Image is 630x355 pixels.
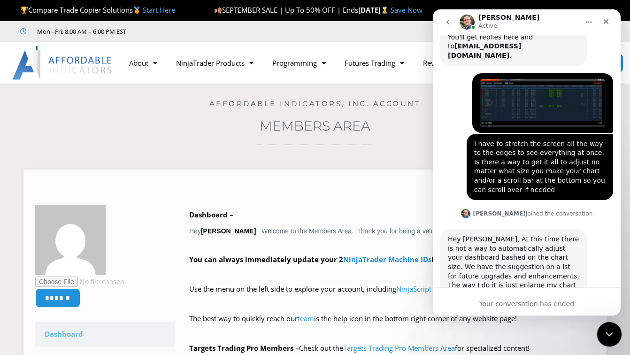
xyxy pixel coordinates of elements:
strong: [DATE] [358,5,391,15]
div: Hey ! Welcome to the Members Area. Thank you for being a valuable customer! [189,208,595,355]
p: The best way to quickly reach our is the help icon in the bottom right corner of any website page! [189,312,595,339]
a: Affordable Indicators, Inc. Account [209,99,421,108]
a: team [298,314,314,323]
div: I have to stretch the screen all the way to the edges to see everything at once. Is there a way t... [41,130,173,185]
strong: You can always immediately update your 2 in our licensing database. [189,255,522,264]
b: Dashboard – [189,210,233,219]
img: b93aa42a34941651f4ff0eff792e10970929978048c0130f1380e0f1c1343b7d [35,205,106,275]
nav: Menu [120,52,492,74]
img: 🥇 [133,7,140,14]
a: Programming [263,52,335,74]
div: Hey [PERSON_NAME], At this time there is not a way to automatically adjust your dashboard bashed ... [15,225,146,327]
a: NinjaScript Downloads [396,284,470,293]
iframe: Intercom live chat [597,322,622,347]
div: I have to stretch the screen all the way to the edges to see everything at once. Is there a way t... [34,124,180,191]
div: Larry says… [8,198,180,220]
a: Members Area [260,118,370,134]
div: joined the conversation [40,200,160,208]
img: 🏆 [21,7,28,14]
b: [EMAIL_ADDRESS][DOMAIN_NAME] [15,33,88,50]
div: Roshawn says… [8,124,180,199]
a: Save Now [391,5,423,15]
a: NinjaTrader Products [167,52,263,74]
a: Dashboard [35,322,175,347]
span: SEPTEMBER SALE | Up To 50% OFF | Ends [214,5,358,15]
span: Mon - Fri: 8:00 AM – 6:00 PM EST [35,26,126,37]
a: Futures Trading [335,52,414,74]
img: 🍂 [215,7,222,14]
a: Targets Trading Pro Members Area [343,343,455,353]
iframe: Intercom live chat [433,9,621,316]
img: Profile image for Larry [28,200,38,209]
p: Use the menu on the left side to explore your account, including and . [189,283,595,309]
a: NinjaTrader Machine IDs [343,255,431,264]
p: Check out the for specialized content! [189,342,595,355]
div: The team will get back to you on this. Our usual reply time is a few hours. You'll get replies he... [15,5,146,51]
strong: Targets Trading Pro Members – [189,343,299,353]
div: Larry says… [8,220,180,353]
img: ⌛ [381,7,388,14]
a: Start Here [143,5,175,15]
span: Compare Trade Copier Solutions [20,5,175,15]
a: About [120,52,167,74]
b: [PERSON_NAME] [40,201,93,208]
div: Roshawn says… [8,64,180,124]
div: Hey [PERSON_NAME], At this time there is not a way to automatically adjust your dashboard bashed ... [8,220,154,332]
strong: [PERSON_NAME] [201,227,256,235]
a: Reviews [414,52,459,74]
iframe: Customer reviews powered by Trustpilot [139,27,280,36]
img: LogoAI | Affordable Indicators – NinjaTrader [12,46,113,80]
